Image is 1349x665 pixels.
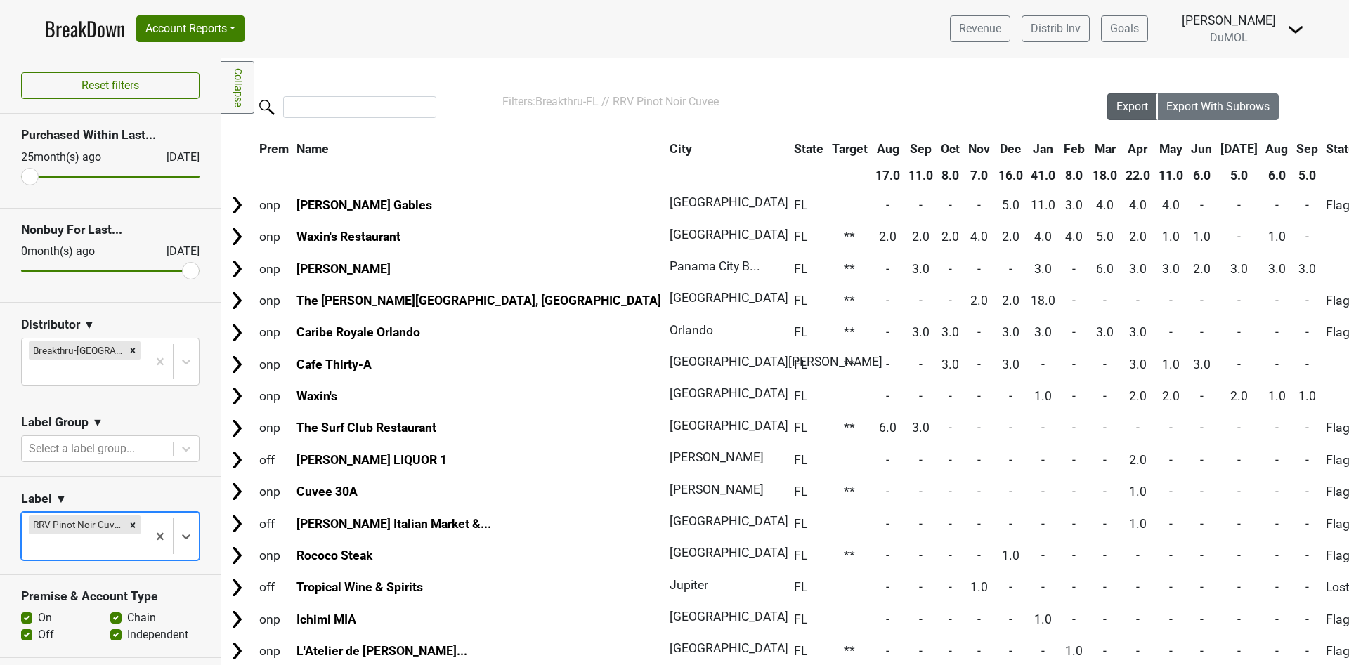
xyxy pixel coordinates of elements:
[949,485,952,499] span: -
[1155,163,1187,188] th: 11.0
[21,415,89,430] h3: Label Group
[1210,31,1248,44] span: DuMOL
[1122,136,1154,162] th: Apr: activate to sort column ascending
[1072,294,1076,308] span: -
[1122,163,1154,188] th: 22.0
[905,163,937,188] th: 11.0
[886,485,889,499] span: -
[794,262,807,276] span: FL
[256,413,292,443] td: onp
[226,322,247,343] img: Arrow right
[1169,453,1173,467] span: -
[535,95,719,108] span: Breakthru-FL // RRV Pinot Noir Cuvee
[1009,389,1012,403] span: -
[296,612,356,626] a: Ichimi MIA
[226,513,247,534] img: Arrow right
[670,419,788,433] span: [GEOGRAPHIC_DATA]
[949,198,952,212] span: -
[886,389,889,403] span: -
[296,230,400,244] a: Waxin's Restaurant
[1275,198,1279,212] span: -
[794,453,807,467] span: FL
[296,389,337,403] a: Waxin's
[977,198,981,212] span: -
[226,258,247,279] img: Arrow right
[912,262,930,276] span: 3.0
[1305,198,1309,212] span: -
[1182,11,1276,29] div: [PERSON_NAME]
[1169,294,1173,308] span: -
[1162,389,1180,403] span: 2.0
[666,136,782,162] th: City: activate to sort column ascending
[296,453,447,467] a: [PERSON_NAME] LIQUOR 1
[1027,163,1059,188] th: 41.0
[919,485,923,499] span: -
[136,15,245,42] button: Account Reports
[1237,517,1241,531] span: -
[1002,357,1019,371] span: 3.0
[1305,325,1309,339] span: -
[1162,262,1180,276] span: 3.0
[1230,262,1248,276] span: 3.0
[226,545,247,566] img: Arrow right
[1263,136,1292,162] th: Aug: activate to sort column ascending
[949,389,952,403] span: -
[1237,421,1241,435] span: -
[21,492,52,506] h3: Label
[21,223,200,237] h3: Nonbuy For Last...
[1107,93,1158,120] button: Export
[1305,485,1309,499] span: -
[1041,453,1045,467] span: -
[296,325,420,339] a: Caribe Royale Orlando
[38,610,52,626] label: On
[29,341,125,360] div: Breakthru-[GEOGRAPHIC_DATA]
[1103,453,1107,467] span: -
[1275,294,1279,308] span: -
[226,290,247,311] img: Arrow right
[1002,294,1019,308] span: 2.0
[1275,325,1279,339] span: -
[1193,230,1211,244] span: 1.0
[1072,453,1076,467] span: -
[828,136,871,162] th: Target: activate to sort column ascending
[1072,517,1076,531] span: -
[1200,453,1204,467] span: -
[794,421,807,435] span: FL
[1305,230,1309,244] span: -
[919,517,923,531] span: -
[1293,136,1322,162] th: Sep: activate to sort column ascending
[977,389,981,403] span: -
[256,445,292,475] td: off
[1129,357,1147,371] span: 3.0
[886,517,889,531] span: -
[886,453,889,467] span: -
[256,540,292,570] td: onp
[1041,485,1045,499] span: -
[1072,357,1076,371] span: -
[256,222,292,252] td: onp
[1072,389,1076,403] span: -
[886,262,889,276] span: -
[1129,453,1147,467] span: 2.0
[256,285,292,315] td: onp
[256,190,292,220] td: onp
[977,325,981,339] span: -
[1275,421,1279,435] span: -
[1237,325,1241,339] span: -
[296,644,467,658] a: L'Atelier de [PERSON_NAME]...
[977,517,981,531] span: -
[1237,453,1241,467] span: -
[1009,517,1012,531] span: -
[1162,198,1180,212] span: 4.0
[1072,485,1076,499] span: -
[1129,230,1147,244] span: 2.0
[794,517,807,531] span: FL
[1200,421,1204,435] span: -
[1237,230,1241,244] span: -
[1298,262,1316,276] span: 3.0
[296,262,391,276] a: [PERSON_NAME]
[226,640,247,661] img: Arrow right
[1200,389,1204,403] span: -
[1237,198,1241,212] span: -
[1072,421,1076,435] span: -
